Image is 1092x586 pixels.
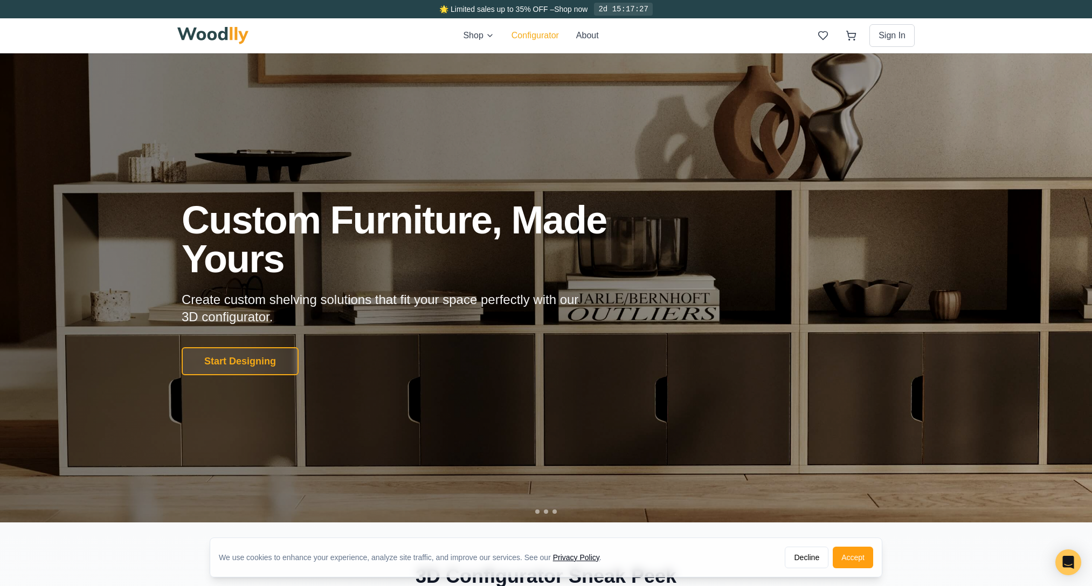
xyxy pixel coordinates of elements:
div: We use cookies to enhance your experience, analyze site traffic, and improve our services. See our . [219,552,610,563]
button: Accept [833,547,873,568]
a: Privacy Policy [553,553,599,562]
button: Configurator [512,29,559,42]
div: 2d 15:17:27 [594,3,652,16]
span: 🌟 Limited sales up to 35% OFF – [439,5,554,13]
p: Create custom shelving solutions that fit your space perfectly with our 3D configurator. [182,291,596,326]
button: Decline [785,547,828,568]
a: Shop now [554,5,588,13]
div: Open Intercom Messenger [1055,549,1081,575]
button: Start Designing [182,347,299,375]
button: Sign In [869,24,915,47]
button: Shop [463,29,494,42]
h1: Custom Furniture, Made Yours [182,201,665,278]
button: About [576,29,599,42]
img: Woodlly [177,27,248,44]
